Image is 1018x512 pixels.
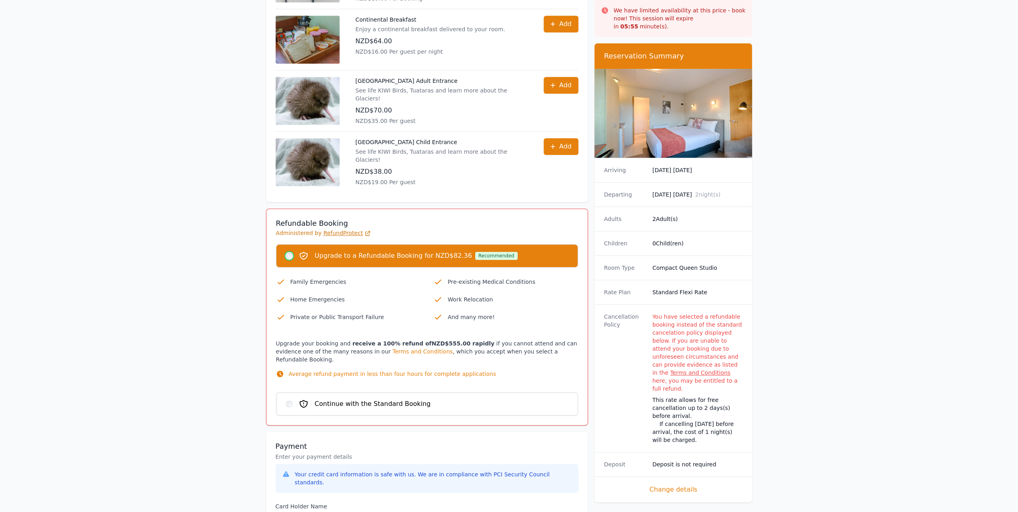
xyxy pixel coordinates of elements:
p: Enjoy a continental breakfast delivered to your room. [356,25,505,33]
dt: Arriving [604,166,646,174]
p: Work Relocation [448,295,578,304]
div: Recommended [475,252,518,260]
dd: Standard Flexi Rate [652,288,743,296]
span: Add [559,80,572,90]
p: Pre-existing Medical Conditions [448,277,578,287]
p: Upgrade your booking and if you cannot attend and can evidence one of the many reasons in our , w... [276,339,578,386]
h3: Payment [276,442,578,451]
p: Average refund payment in less than four hours for complete applications [289,370,496,378]
button: Add [544,77,578,94]
img: West Coast Wildlife Centre Adult Entrance [276,77,340,125]
dt: Departing [604,191,646,199]
button: Add [544,138,578,155]
span: Add [559,142,572,151]
img: Continental Breakfast [276,16,340,64]
dt: Children [604,239,646,247]
p: NZD$19.00 Per guest [356,178,528,186]
p: Home Emergencies [290,295,421,304]
h3: Reservation Summary [604,51,743,61]
p: NZD$64.00 [356,36,505,46]
button: Add [544,16,578,32]
dt: Adults [604,215,646,223]
img: Compact Queen Studio [594,69,752,158]
p: NZD$16.00 Per guest per night [356,48,505,56]
h3: Refundable Booking [276,219,578,228]
dd: Compact Queen Studio [652,264,743,272]
label: Card Holder Name [276,502,578,510]
dd: 0 Child(ren) [652,239,743,247]
span: Upgrade to a Refundable Booking for NZD$82.36 [315,251,472,261]
p: Continental Breakfast [356,16,505,24]
dd: [DATE] [DATE] [652,166,743,174]
div: This rate allows for free cancellation up to 2 days(s) before arrival. If cancelling [DATE] befor... [652,396,743,444]
div: You have selected a refundable booking instead of the standard cancelation policy displayed below... [652,313,743,393]
dd: 2 Adult(s) [652,215,743,223]
a: Terms and Conditions [670,369,730,376]
p: Private or Public Transport Failure [290,312,421,322]
p: Enter your payment details [276,453,578,461]
p: Family Emergencies [290,277,421,287]
p: [GEOGRAPHIC_DATA] Child Entrance [356,138,528,146]
a: RefundProtect [323,230,371,236]
p: We have limited availability at this price - book now! This session will expire in minute(s). [614,6,746,30]
div: Your credit card information is safe with us. We are in compliance with PCI Security Council stan... [295,470,572,486]
span: Continue with the Standard Booking [315,399,431,409]
p: [GEOGRAPHIC_DATA] Adult Entrance [356,77,528,85]
dt: Cancellation Policy [604,313,646,444]
a: Terms and Conditions [392,348,453,355]
span: 2 night(s) [695,191,720,198]
span: Administered by [276,230,371,236]
img: West Coast Wildlife Centre Child Entrance [276,138,340,186]
strong: receive a 100% refund of NZD$555.00 rapidly [352,340,494,347]
span: Add [559,19,572,29]
p: NZD$38.00 [356,167,528,177]
dd: [DATE] [DATE] [652,191,743,199]
p: NZD$35.00 Per guest [356,117,528,125]
p: And many more! [448,312,578,322]
dt: Deposit [604,460,646,468]
p: NZD$70.00 [356,106,528,115]
p: See life KIWI Birds, Tuataras and learn more about the Glaciers! [356,86,528,102]
span: Change details [604,485,743,494]
dt: Rate Plan [604,288,646,296]
dt: Room Type [604,264,646,272]
p: See life KIWI Birds, Tuataras and learn more about the Glaciers! [356,148,528,164]
strong: 05 : 55 [620,23,638,30]
dd: Deposit is not required [652,460,743,468]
